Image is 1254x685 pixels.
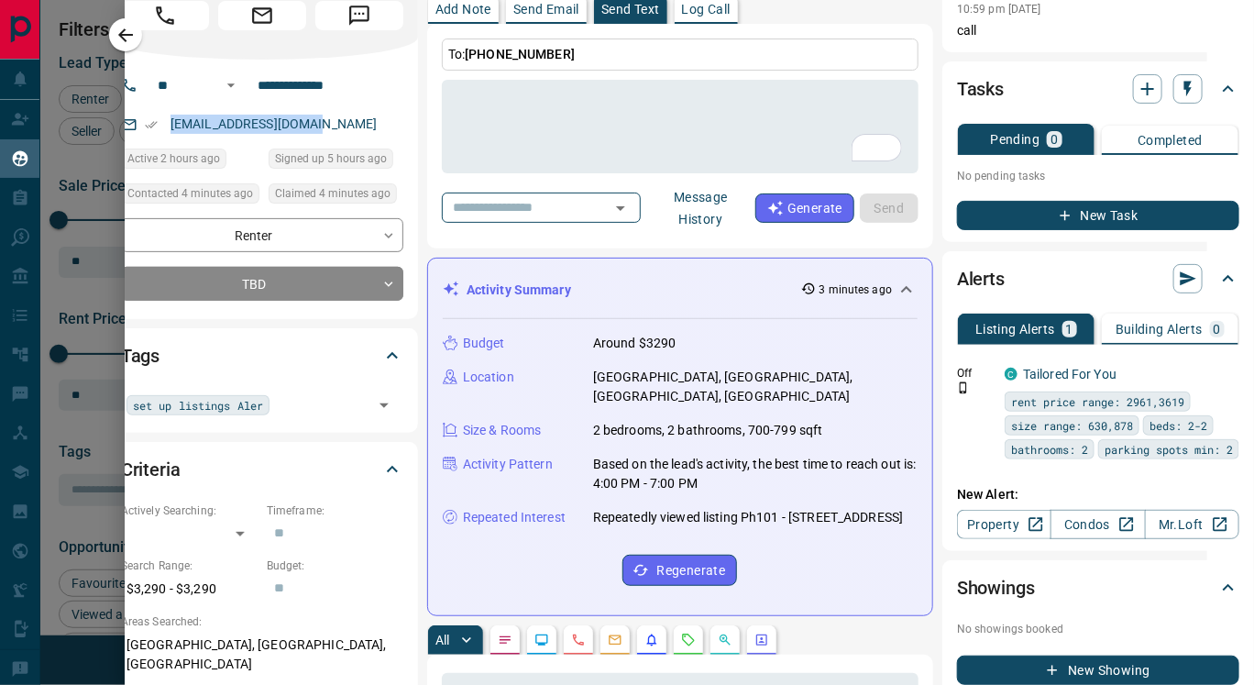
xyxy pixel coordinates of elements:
svg: Emails [608,633,622,647]
span: Call [121,1,209,30]
p: Around $3290 [593,334,676,353]
h2: Tasks [957,74,1004,104]
div: condos.ca [1005,368,1017,381]
button: Open [220,74,242,96]
h2: Showings [957,573,1035,602]
span: rent price range: 2961,3619 [1011,392,1184,411]
p: No showings booked [957,621,1239,637]
p: Off [957,365,994,381]
span: Email [218,1,306,30]
div: Tue Oct 14 2025 [269,149,403,174]
p: Budget [463,334,505,353]
p: To: [442,39,918,71]
p: 10:59 pm [DATE] [957,3,1041,16]
button: Generate [755,193,854,223]
p: Timeframe: [267,503,403,519]
a: Condos [1050,510,1145,539]
svg: Notes [498,633,512,647]
p: Completed [1138,134,1203,147]
p: Activity Pattern [463,455,553,474]
a: Property [957,510,1051,539]
a: Tailored For You [1023,367,1116,381]
button: New Showing [957,656,1239,685]
p: Add Note [435,3,491,16]
div: Tue Oct 14 2025 [121,183,259,209]
span: set up listings Aler [133,396,263,414]
p: All [435,634,450,646]
div: Activity Summary3 minutes ago [443,273,918,307]
svg: Calls [571,633,586,647]
span: parking spots min: 2 [1105,440,1233,459]
svg: Push Notification Only [957,381,970,394]
div: Tags [121,334,403,378]
a: Mr.Loft [1145,510,1239,539]
svg: Agent Actions [754,633,769,647]
div: Tasks [957,67,1239,111]
svg: Opportunities [718,633,732,647]
div: TBD [121,267,403,301]
p: Budget: [267,558,403,574]
span: bathrooms: 2 [1011,440,1088,459]
p: 3 minutes ago [819,282,892,298]
div: Alerts [957,257,1239,301]
div: Showings [957,566,1239,610]
p: Repeatedly viewed listing Ph101 - [STREET_ADDRESS] [593,508,904,527]
textarea: To enrich screen reader interactions, please activate Accessibility in Grammarly extension settings [455,88,906,166]
p: Send Email [513,3,579,16]
p: call [957,21,1239,40]
p: Search Range: [121,558,258,574]
button: New Task [957,201,1239,230]
p: Size & Rooms [463,421,542,440]
p: Send Text [601,3,660,16]
div: Renter [121,218,403,252]
p: [GEOGRAPHIC_DATA], [GEOGRAPHIC_DATA], [GEOGRAPHIC_DATA] [121,630,403,679]
h2: Tags [121,341,159,370]
span: Signed up 5 hours ago [275,149,387,168]
div: Criteria [121,447,403,492]
h2: Alerts [957,264,1005,293]
span: [PHONE_NUMBER] [465,47,575,61]
p: Pending [991,133,1040,146]
p: [GEOGRAPHIC_DATA], [GEOGRAPHIC_DATA], [GEOGRAPHIC_DATA], [GEOGRAPHIC_DATA] [593,368,918,406]
p: $3,290 - $3,290 [121,574,258,604]
button: Open [608,195,633,221]
button: Message History [646,182,755,234]
p: 1 [1066,323,1073,336]
p: Activity Summary [467,281,571,300]
div: Tue Oct 14 2025 [269,183,403,209]
div: Tue Oct 14 2025 [121,149,259,174]
span: Claimed 4 minutes ago [275,184,390,203]
svg: Email Verified [145,118,158,131]
p: 0 [1214,323,1221,336]
p: Based on the lead's activity, the best time to reach out is: 4:00 PM - 7:00 PM [593,455,918,493]
span: size range: 630,878 [1011,416,1133,435]
p: 0 [1050,133,1058,146]
svg: Requests [681,633,696,647]
p: 2 bedrooms, 2 bathrooms, 700-799 sqft [593,421,823,440]
p: Listing Alerts [975,323,1055,336]
h2: Criteria [121,455,181,484]
p: Areas Searched: [121,613,403,630]
svg: Lead Browsing Activity [534,633,549,647]
svg: Listing Alerts [644,633,659,647]
a: [EMAIL_ADDRESS][DOMAIN_NAME] [170,116,378,131]
p: New Alert: [957,485,1239,504]
p: Repeated Interest [463,508,566,527]
p: No pending tasks [957,162,1239,190]
span: Contacted 4 minutes ago [127,184,253,203]
p: Building Alerts [1116,323,1203,336]
button: Regenerate [622,555,737,586]
p: Log Call [682,3,731,16]
p: Location [463,368,514,387]
span: Active 2 hours ago [127,149,220,168]
p: Actively Searching: [121,503,258,519]
span: beds: 2-2 [1149,416,1207,435]
span: Message [315,1,403,30]
button: Open [371,392,397,418]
